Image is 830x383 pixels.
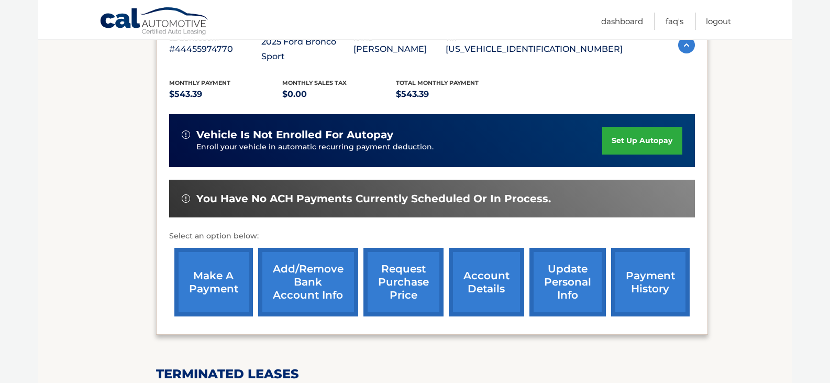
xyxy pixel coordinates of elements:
[678,37,695,53] img: accordion-active.svg
[156,366,708,382] h2: terminated leases
[601,13,643,30] a: Dashboard
[611,248,690,316] a: payment history
[353,42,446,57] p: [PERSON_NAME]
[449,248,524,316] a: account details
[446,42,623,57] p: [US_VEHICLE_IDENTIFICATION_NUMBER]
[396,79,479,86] span: Total Monthly Payment
[602,127,682,155] a: set up autopay
[529,248,606,316] a: update personal info
[282,87,396,102] p: $0.00
[261,35,353,64] p: 2025 Ford Bronco Sport
[396,87,510,102] p: $543.39
[196,141,603,153] p: Enroll your vehicle in automatic recurring payment deduction.
[196,128,393,141] span: vehicle is not enrolled for autopay
[99,7,209,37] a: Cal Automotive
[282,79,347,86] span: Monthly sales Tax
[169,79,230,86] span: Monthly Payment
[174,248,253,316] a: make a payment
[258,248,358,316] a: Add/Remove bank account info
[666,13,683,30] a: FAQ's
[196,192,551,205] span: You have no ACH payments currently scheduled or in process.
[169,87,283,102] p: $543.39
[182,130,190,139] img: alert-white.svg
[706,13,731,30] a: Logout
[169,42,261,57] p: #44455974770
[169,230,695,243] p: Select an option below:
[363,248,444,316] a: request purchase price
[182,194,190,203] img: alert-white.svg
